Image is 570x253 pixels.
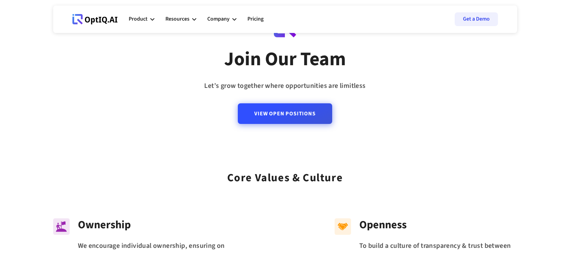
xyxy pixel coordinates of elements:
div: Resources [165,14,189,24]
div: Resources [165,9,196,30]
div: Openness [359,218,517,231]
div: Product [129,9,154,30]
a: Webflow Homepage [72,9,118,30]
a: View Open Positions [238,103,332,124]
div: Product [129,14,148,24]
div: Core values & Culture [227,162,343,187]
div: Company [207,9,236,30]
div: Join Our Team [224,47,346,71]
a: Get a Demo [455,12,498,26]
div: Ownership [78,218,236,231]
div: Let’s grow together where opportunities are limitless [204,80,365,92]
a: Pricing [247,9,264,30]
div: Company [207,14,230,24]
